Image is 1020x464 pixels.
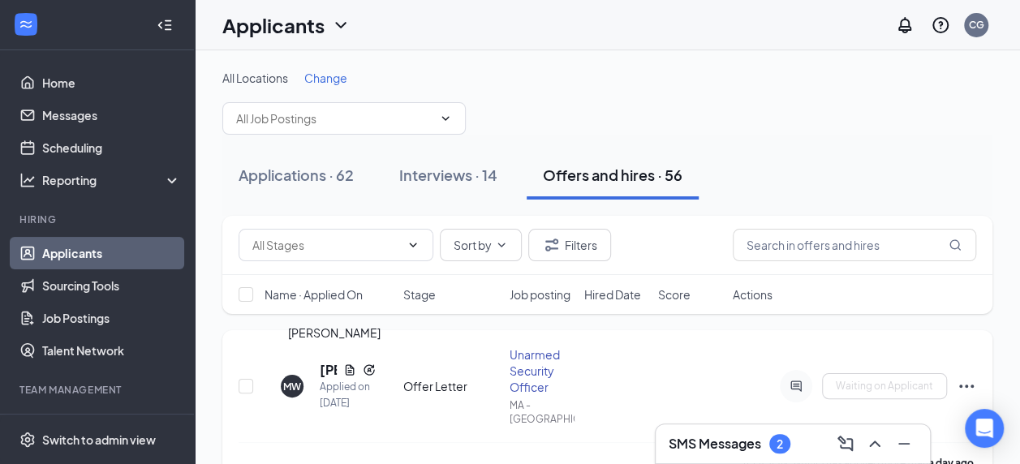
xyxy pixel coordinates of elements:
svg: Filter [542,235,562,255]
span: Hired Date [584,286,641,303]
a: Team [42,407,181,440]
a: Sourcing Tools [42,269,181,302]
span: Score [658,286,691,303]
div: Applied on [DATE] [320,379,376,411]
button: ChevronUp [862,431,888,457]
button: Minimize [891,431,917,457]
svg: Minimize [894,434,914,453]
button: Filter Filters [528,229,611,261]
span: All Locations [222,71,288,85]
svg: ChevronDown [439,112,452,125]
div: MA - [GEOGRAPHIC_DATA] [510,398,574,426]
div: Unarmed Security Officer [510,346,574,395]
div: Interviews · 14 [399,165,497,185]
div: Offer Letter [403,378,500,394]
div: Reporting [42,172,182,188]
div: Applications · 62 [239,165,354,185]
svg: MagnifyingGlass [949,238,962,251]
h1: Applicants [222,11,325,39]
h5: [PERSON_NAME] [320,361,337,379]
svg: Notifications [895,15,915,35]
input: All Stages [252,236,400,254]
button: ComposeMessage [833,431,859,457]
div: Open Intercom Messenger [965,409,1004,448]
a: Messages [42,99,181,131]
svg: ChevronUp [865,434,884,453]
span: Change [304,71,347,85]
div: 2 [777,437,783,451]
button: Sort byChevronDown [440,229,522,261]
input: Search in offers and hires [733,229,976,261]
a: Applicants [42,237,181,269]
div: [PERSON_NAME] [288,324,381,342]
svg: Collapse [157,17,173,33]
div: Hiring [19,213,178,226]
span: Sort by [454,239,492,251]
svg: Reapply [363,363,376,376]
div: CG [969,18,984,32]
svg: ComposeMessage [836,434,855,453]
svg: ActiveChat [786,380,806,393]
a: Job Postings [42,302,181,334]
svg: QuestionInfo [931,15,950,35]
svg: ChevronDown [495,238,508,251]
svg: ChevronDown [331,15,351,35]
span: Name · Applied On [265,286,363,303]
svg: Document [343,363,356,376]
span: Actions [733,286,773,303]
a: Scheduling [42,131,181,164]
h3: SMS Messages [669,435,761,453]
div: Switch to admin view [42,432,156,448]
button: Waiting on Applicant [822,373,947,399]
div: Team Management [19,383,178,397]
span: Stage [403,286,436,303]
a: Home [42,67,181,99]
svg: Ellipses [957,376,976,396]
div: Offers and hires · 56 [543,165,682,185]
span: Job posting [510,286,570,303]
input: All Job Postings [236,110,433,127]
div: MW [283,380,301,393]
svg: Analysis [19,172,36,188]
svg: ChevronDown [407,238,420,251]
svg: WorkstreamLogo [18,16,34,32]
svg: Settings [19,432,36,448]
span: Waiting on Applicant [836,380,933,392]
a: Talent Network [42,334,181,367]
